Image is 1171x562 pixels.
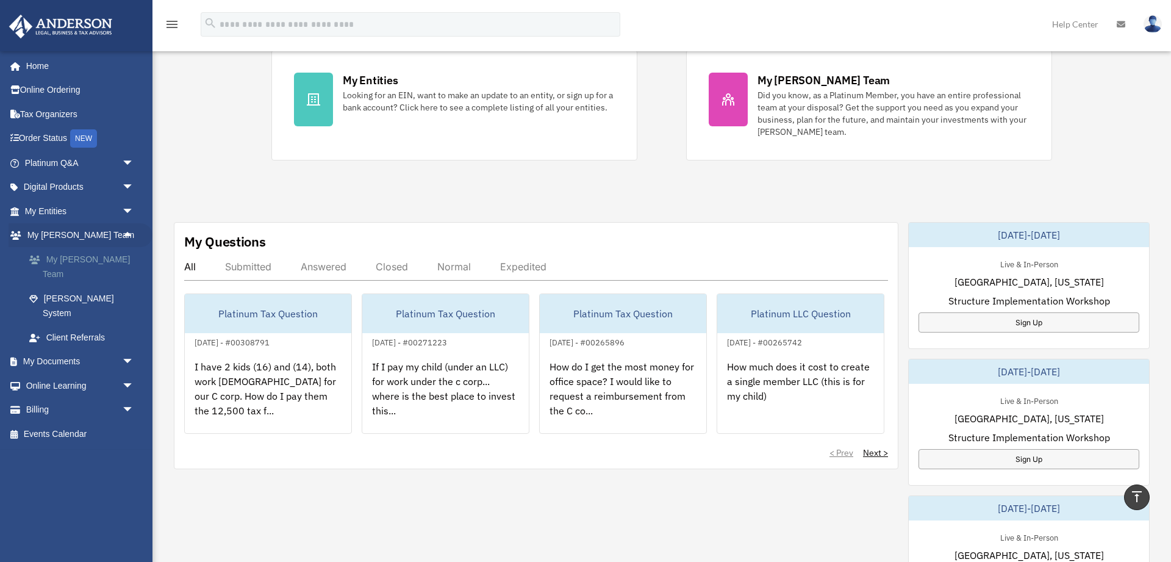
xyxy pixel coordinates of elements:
[5,15,116,38] img: Anderson Advisors Platinum Portal
[122,151,146,176] span: arrow_drop_down
[717,350,884,445] div: How much does it cost to create a single member LLC (this is for my child)
[362,294,529,333] div: Platinum Tax Question
[948,430,1110,445] span: Structure Implementation Workshop
[909,496,1149,521] div: [DATE]-[DATE]
[539,294,707,434] a: Platinum Tax Question[DATE] - #00265896How do I get the most money for office space? I would like...
[122,350,146,375] span: arrow_drop_down
[954,411,1104,426] span: [GEOGRAPHIC_DATA], [US_STATE]
[185,350,351,445] div: I have 2 kids (16) and (14), both work [DEMOGRAPHIC_DATA] for our C corp. How do I pay them the 1...
[17,247,152,286] a: My [PERSON_NAME] Team
[9,223,152,248] a: My [PERSON_NAME] Teamarrow_drop_up
[9,126,152,151] a: Order StatusNEW
[70,129,97,148] div: NEW
[990,257,1068,270] div: Live & In-Person
[9,350,152,374] a: My Documentsarrow_drop_down
[9,175,152,200] a: Digital Productsarrow_drop_down
[757,73,890,88] div: My [PERSON_NAME] Team
[343,89,615,113] div: Looking for an EIN, want to make an update to an entity, or sign up for a bank account? Click her...
[990,530,1068,543] div: Live & In-Person
[717,335,812,348] div: [DATE] - #00265742
[990,394,1068,406] div: Live & In-Person
[863,447,888,459] a: Next >
[376,261,408,273] div: Closed
[1144,15,1162,33] img: User Pic
[954,275,1104,289] span: [GEOGRAPHIC_DATA], [US_STATE]
[184,232,266,251] div: My Questions
[717,294,884,333] div: Platinum LLC Question
[9,422,152,446] a: Events Calendar
[17,286,152,325] a: [PERSON_NAME] System
[185,294,351,333] div: Platinum Tax Question
[9,54,146,78] a: Home
[122,223,146,248] span: arrow_drop_up
[122,398,146,423] span: arrow_drop_down
[9,78,152,103] a: Online Ordering
[500,261,546,273] div: Expedited
[362,294,529,434] a: Platinum Tax Question[DATE] - #00271223If I pay my child (under an LLC) for work under the c corp...
[343,73,398,88] div: My Entities
[919,312,1139,333] a: Sign Up
[301,261,346,273] div: Answered
[204,16,217,30] i: search
[540,294,706,333] div: Platinum Tax Question
[1124,485,1150,510] a: vertical_align_top
[909,223,1149,247] div: [DATE]-[DATE]
[437,261,471,273] div: Normal
[185,335,279,348] div: [DATE] - #00308791
[540,335,634,348] div: [DATE] - #00265896
[165,21,179,32] a: menu
[948,294,1110,308] span: Structure Implementation Workshop
[9,199,152,223] a: My Entitiesarrow_drop_down
[757,89,1030,138] div: Did you know, as a Platinum Member, you have an entire professional team at your disposal? Get th...
[184,261,196,273] div: All
[362,335,457,348] div: [DATE] - #00271223
[9,373,152,398] a: Online Learningarrow_drop_down
[122,199,146,224] span: arrow_drop_down
[1130,489,1144,504] i: vertical_align_top
[9,398,152,422] a: Billingarrow_drop_down
[540,350,706,445] div: How do I get the most money for office space? I would like to request a reimbursement from the C ...
[271,50,637,160] a: My Entities Looking for an EIN, want to make an update to an entity, or sign up for a bank accoun...
[9,102,152,126] a: Tax Organizers
[9,151,152,175] a: Platinum Q&Aarrow_drop_down
[362,350,529,445] div: If I pay my child (under an LLC) for work under the c corp... where is the best place to invest t...
[919,449,1139,469] a: Sign Up
[184,294,352,434] a: Platinum Tax Question[DATE] - #00308791I have 2 kids (16) and (14), both work [DEMOGRAPHIC_DATA] ...
[909,359,1149,384] div: [DATE]-[DATE]
[122,175,146,200] span: arrow_drop_down
[165,17,179,32] i: menu
[122,373,146,398] span: arrow_drop_down
[17,325,152,350] a: Client Referrals
[225,261,271,273] div: Submitted
[717,294,884,434] a: Platinum LLC Question[DATE] - #00265742How much does it cost to create a single member LLC (this ...
[686,50,1052,160] a: My [PERSON_NAME] Team Did you know, as a Platinum Member, you have an entire professional team at...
